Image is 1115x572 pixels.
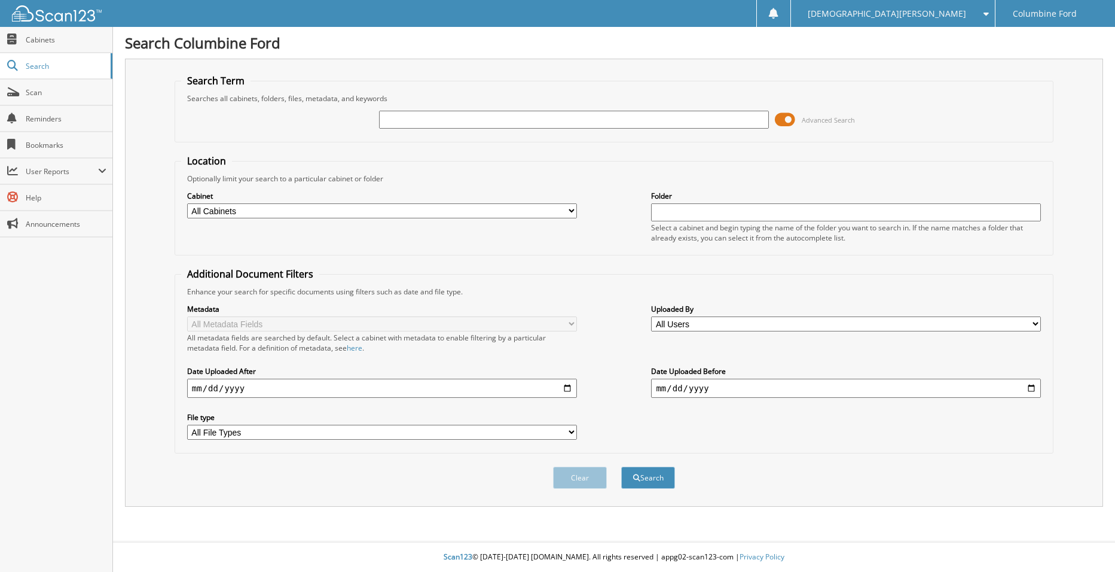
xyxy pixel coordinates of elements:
a: here [347,343,362,353]
input: start [187,379,577,398]
label: Cabinet [187,191,577,201]
div: All metadata fields are searched by default. Select a cabinet with metadata to enable filtering b... [187,333,577,353]
legend: Location [181,154,232,168]
label: Folder [651,191,1041,201]
span: User Reports [26,166,98,177]
legend: Search Term [181,74,251,87]
button: Search [621,467,675,489]
h1: Search Columbine Ford [125,33,1103,53]
div: Searches all cabinets, folders, files, metadata, and keywords [181,93,1047,104]
span: Bookmarks [26,140,106,150]
span: Scan123 [444,552,472,562]
span: Help [26,193,106,203]
button: Clear [553,467,607,489]
span: Advanced Search [802,115,855,124]
span: [DEMOGRAPHIC_DATA][PERSON_NAME] [808,10,966,17]
label: Date Uploaded After [187,366,577,376]
span: Reminders [26,114,106,124]
span: Scan [26,87,106,98]
label: Date Uploaded Before [651,366,1041,376]
span: Announcements [26,219,106,229]
span: Search [26,61,105,71]
a: Privacy Policy [740,552,784,562]
label: File type [187,412,577,422]
div: Enhance your search for specific documents using filters such as date and file type. [181,287,1047,297]
label: Uploaded By [651,304,1041,314]
label: Metadata [187,304,577,314]
span: Columbine Ford [1013,10,1077,17]
span: Cabinets [26,35,106,45]
div: Optionally limit your search to a particular cabinet or folder [181,174,1047,184]
input: end [651,379,1041,398]
img: scan123-logo-white.svg [12,5,102,22]
div: © [DATE]-[DATE] [DOMAIN_NAME]. All rights reserved | appg02-scan123-com | [113,543,1115,572]
legend: Additional Document Filters [181,267,319,281]
div: Select a cabinet and begin typing the name of the folder you want to search in. If the name match... [651,223,1041,243]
